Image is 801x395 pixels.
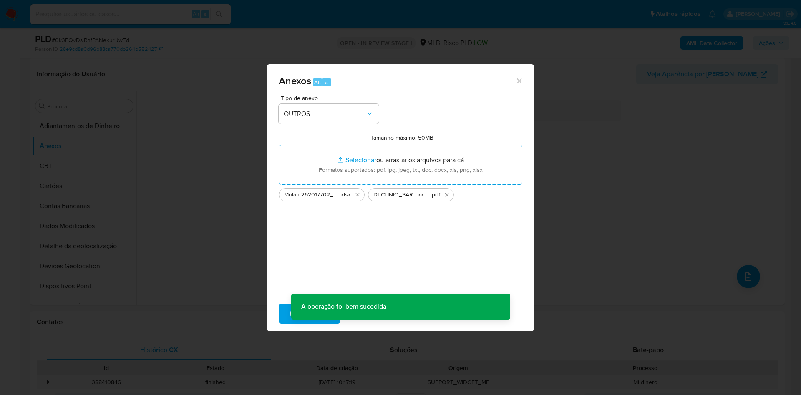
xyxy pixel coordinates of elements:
[325,78,328,86] span: a
[279,304,340,324] button: Subir arquivo
[355,304,382,323] span: Cancelar
[353,190,363,200] button: Excluir Mulan 262017702_2025_08_15_08_17_38.xlsx
[340,191,351,199] span: .xlsx
[281,95,381,101] span: Tipo de anexo
[284,191,340,199] span: Mulan 262017702_2025_08_15_08_17_38
[279,73,311,88] span: Anexos
[442,190,452,200] button: Excluir DECLINIO_SAR - xxxx - CNPJ 32944228000126 - CEARA FORROS E DIVISORIAS LTDA.pdf
[373,191,431,199] span: DECLINIO_SAR - xxxx - CNPJ 32944228000126 - CEARA FORROS E DIVISORIAS LTDA
[279,104,379,124] button: OUTROS
[314,78,321,86] span: Alt
[284,110,365,118] span: OUTROS
[279,185,522,201] ul: Arquivos selecionados
[431,191,440,199] span: .pdf
[515,77,523,84] button: Fechar
[290,304,330,323] span: Subir arquivo
[291,294,396,320] p: A operação foi bem sucedida
[370,134,433,141] label: Tamanho máximo: 50MB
